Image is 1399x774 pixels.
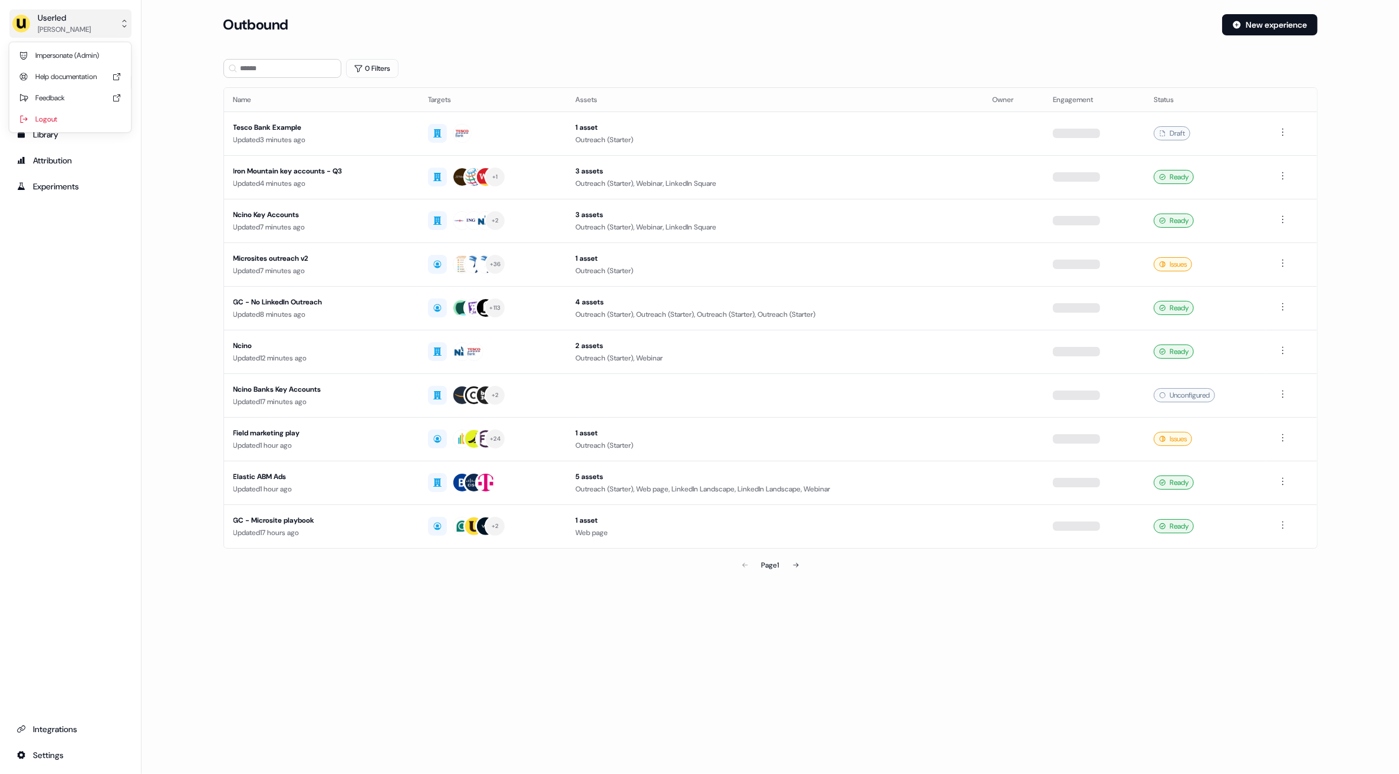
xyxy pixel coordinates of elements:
[14,66,126,87] div: Help documentation
[38,12,91,24] div: Userled
[14,87,126,109] div: Feedback
[14,45,126,66] div: Impersonate (Admin)
[9,42,131,132] div: Userled[PERSON_NAME]
[9,9,131,38] button: Userled[PERSON_NAME]
[38,24,91,35] div: [PERSON_NAME]
[14,109,126,130] div: Logout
